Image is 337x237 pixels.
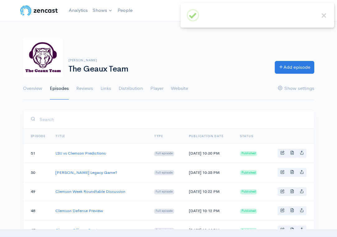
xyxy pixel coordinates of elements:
span: Published [240,170,257,175]
td: [DATE] 10:12 PM [184,201,235,221]
input: Search [39,113,307,126]
td: [DATE] 10:30 PM [184,144,235,163]
span: Full episode [154,209,174,214]
a: Distribution [119,77,143,100]
a: Publication date [189,134,223,138]
span: Published [240,228,257,233]
div: Basic example [278,168,307,177]
a: [PERSON_NAME] Legacy Game? [55,170,117,175]
a: Analytics [66,4,90,17]
div: Basic example [278,149,307,158]
div: Basic example [278,225,307,235]
td: 50 [23,163,51,182]
img: ZenCast Logo [19,4,59,17]
a: Type [154,134,163,138]
span: Status [240,134,253,138]
span: Full episode [154,170,174,175]
a: Player [150,77,163,100]
h6: [PERSON_NAME] [68,58,267,62]
a: Clemson Defense Preview [55,208,103,213]
span: Published [240,189,257,194]
td: 49 [23,182,51,201]
span: Published [240,209,257,214]
a: Shows [90,4,115,17]
a: LSU vs Clemson Predictions [55,151,106,156]
div: Basic example [278,187,307,196]
a: Episodes [50,77,69,100]
button: Close this dialog [320,12,328,20]
span: Full episode [154,151,174,156]
a: Title [55,134,65,138]
a: People [115,4,135,17]
td: 48 [23,201,51,221]
a: Clemson Week Roundtable Discussion [55,189,125,194]
span: Full episode [154,228,174,233]
td: [DATE] 10:35 PM [184,163,235,182]
a: Clemson Offense Preview [55,227,102,233]
a: Show settings [278,77,314,100]
a: Website [171,77,188,100]
span: Full episode [154,189,174,194]
a: Reviews [76,77,93,100]
td: 51 [23,144,51,163]
div: Basic example [278,206,307,215]
h1: The Geaux Team [68,65,267,74]
a: Links [101,77,111,100]
a: Overview [23,77,42,100]
td: [DATE] 10:22 PM [184,182,235,201]
a: Add episode [275,61,314,74]
span: Published [240,151,257,156]
a: Episode [31,134,46,138]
